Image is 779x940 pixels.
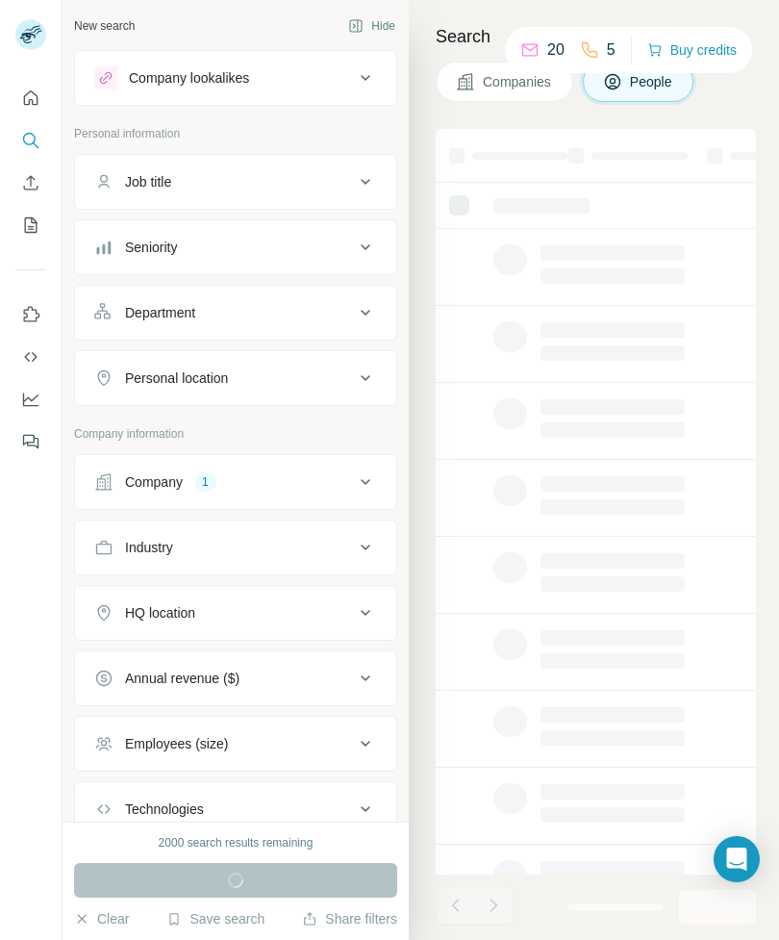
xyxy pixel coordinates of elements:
[159,834,314,851] div: 2000 search results remaining
[75,159,396,205] button: Job title
[15,297,46,332] button: Use Surfe on LinkedIn
[75,355,396,401] button: Personal location
[75,590,396,636] button: HQ location
[15,340,46,374] button: Use Surfe API
[75,655,396,701] button: Annual revenue ($)
[74,909,129,928] button: Clear
[125,734,228,753] div: Employees (size)
[607,38,616,62] p: 5
[125,238,177,257] div: Seniority
[302,909,397,928] button: Share filters
[125,172,171,191] div: Job title
[125,368,228,388] div: Personal location
[125,603,195,622] div: HQ location
[714,836,760,882] div: Open Intercom Messenger
[547,38,565,62] p: 20
[125,538,173,557] div: Industry
[75,459,396,505] button: Company1
[74,125,397,142] p: Personal information
[436,23,756,50] h4: Search
[75,290,396,336] button: Department
[125,800,204,819] div: Technologies
[335,12,409,40] button: Hide
[483,72,553,91] span: Companies
[125,669,239,688] div: Annual revenue ($)
[75,55,396,101] button: Company lookalikes
[15,81,46,115] button: Quick start
[125,303,195,322] div: Department
[15,208,46,242] button: My lists
[74,17,135,35] div: New search
[75,224,396,270] button: Seniority
[15,424,46,459] button: Feedback
[630,72,674,91] span: People
[125,472,183,492] div: Company
[15,123,46,158] button: Search
[75,721,396,767] button: Employees (size)
[75,524,396,571] button: Industry
[15,165,46,200] button: Enrich CSV
[129,68,249,88] div: Company lookalikes
[74,425,397,443] p: Company information
[647,37,737,64] button: Buy credits
[166,909,264,928] button: Save search
[75,786,396,832] button: Technologies
[194,473,216,491] div: 1
[15,382,46,417] button: Dashboard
